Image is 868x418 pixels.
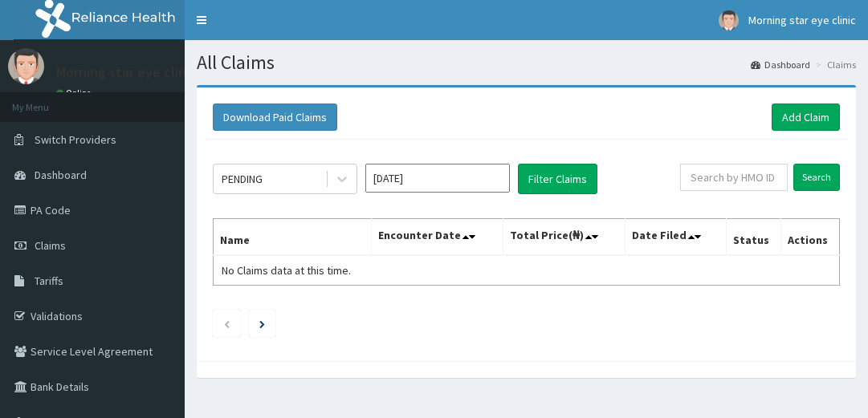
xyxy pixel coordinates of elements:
span: Dashboard [35,168,87,182]
h1: All Claims [197,52,856,73]
input: Search [793,164,840,191]
a: Online [56,87,95,99]
th: Actions [780,219,839,256]
a: Previous page [223,316,230,331]
th: Name [214,219,372,256]
img: User Image [8,48,44,84]
input: Search by HMO ID [680,164,788,191]
a: Next page [259,316,265,331]
input: Select Month and Year [365,164,510,193]
span: Switch Providers [35,132,116,147]
p: Morning star eye clinic [56,65,197,79]
img: User Image [719,10,739,30]
button: Download Paid Claims [213,103,337,131]
span: Claims [35,238,66,253]
th: Total Price(₦) [503,219,625,256]
span: Morning star eye clinic [748,13,856,27]
th: Encounter Date [371,219,503,256]
a: Add Claim [772,103,840,131]
a: Dashboard [751,58,810,71]
button: Filter Claims [518,164,597,194]
th: Date Filed [625,219,726,256]
span: Tariffs [35,274,63,288]
li: Claims [812,58,856,71]
th: Status [726,219,780,256]
div: PENDING [222,171,263,187]
span: No Claims data at this time. [222,263,351,278]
